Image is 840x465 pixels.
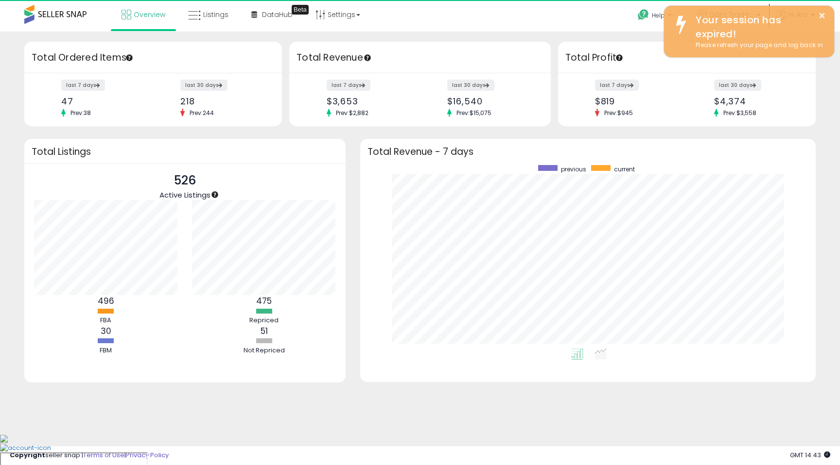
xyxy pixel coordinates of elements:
div: 47 [61,96,146,106]
b: 51 [261,325,268,337]
label: last 7 days [327,80,370,91]
label: last 30 days [714,80,761,91]
span: Overview [134,10,165,19]
div: FBA [77,316,135,325]
h3: Total Revenue - 7 days [367,148,808,155]
h3: Total Ordered Items [32,51,275,65]
i: Get Help [637,9,649,21]
span: Prev: 244 [185,109,219,117]
div: Please refresh your page and log back in [688,41,827,50]
span: Prev: $15,075 [452,109,496,117]
span: Prev: 38 [66,109,96,117]
b: 496 [98,295,114,307]
span: Prev: $945 [599,109,638,117]
p: 526 [159,171,210,190]
b: 475 [256,295,272,307]
div: Your session has expired! [688,13,827,41]
div: $3,653 [327,96,413,106]
label: last 30 days [447,80,494,91]
span: Help [652,11,665,19]
h3: Total Listings [32,148,338,155]
span: DataHub [262,10,293,19]
b: 30 [101,325,111,337]
span: Prev: $2,882 [331,109,373,117]
span: Prev: $3,558 [718,109,761,117]
div: Tooltip anchor [615,53,624,62]
div: Tooltip anchor [292,5,309,15]
div: Tooltip anchor [125,53,134,62]
div: $819 [595,96,680,106]
span: previous [561,165,586,173]
a: Help [630,1,682,32]
button: × [818,10,826,22]
span: current [614,165,635,173]
div: Tooltip anchor [210,190,219,199]
div: $4,374 [714,96,799,106]
span: Listings [203,10,228,19]
span: Active Listings [159,190,210,200]
label: last 7 days [595,80,639,91]
h3: Total Profit [565,51,808,65]
div: FBM [77,346,135,355]
h3: Total Revenue [297,51,543,65]
div: $16,540 [447,96,533,106]
label: last 30 days [180,80,227,91]
div: Not Repriced [235,346,293,355]
div: Repriced [235,316,293,325]
div: Tooltip anchor [363,53,372,62]
label: last 7 days [61,80,105,91]
div: 218 [180,96,265,106]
